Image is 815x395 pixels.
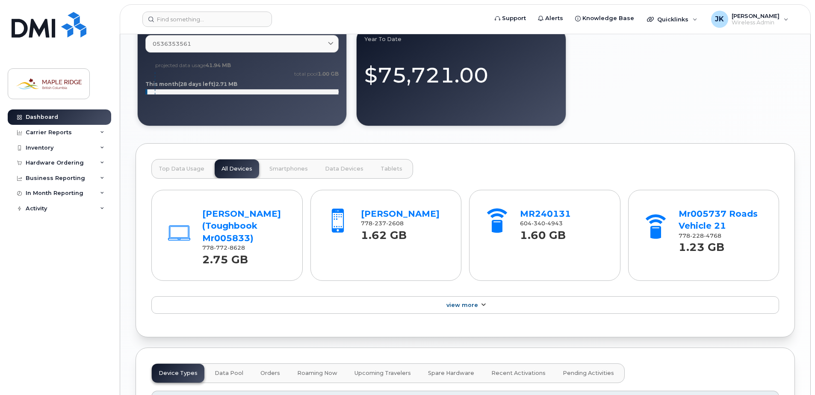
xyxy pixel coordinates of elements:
span: Wireless Admin [732,19,780,26]
span: Tablets [381,165,402,172]
span: Upcoming Travelers [354,370,411,377]
a: [PERSON_NAME] [361,209,440,219]
strong: 1.62 GB [361,224,407,242]
span: 4768 [704,233,721,239]
text: projected data usage [155,62,231,68]
span: Top Data Usage [159,165,204,172]
button: Tablets [374,159,409,178]
span: Spare Hardware [428,370,474,377]
a: Support [489,10,532,27]
div: Quicklinks [641,11,703,28]
strong: 1.60 GB [520,224,566,242]
span: 778 [202,245,245,251]
button: Top Data Usage [152,159,211,178]
span: Data Pool [215,370,243,377]
span: Quicklinks [657,16,688,23]
a: [PERSON_NAME] (Toughbook Mr005833) [202,209,281,243]
tspan: 2.71 MB [216,81,237,87]
span: 4943 [545,220,563,227]
tspan: (28 days left) [178,81,216,87]
span: 340 [532,220,545,227]
span: 604 [520,220,563,227]
a: MR240131 [520,209,571,219]
span: Pending Activities [563,370,614,377]
text: total pool [294,71,339,77]
span: Alerts [545,14,563,23]
a: 0536353561 [145,35,339,53]
div: James Kim [705,11,794,28]
span: [PERSON_NAME] [732,12,780,19]
span: 772 [214,245,227,251]
a: Alerts [532,10,569,27]
span: JK [715,14,724,24]
span: Roaming Now [297,370,337,377]
span: View More [446,302,478,308]
a: Mr005737 Roads Vehicle 21 [679,209,758,231]
span: 778 [679,233,721,239]
div: Year to Date [364,35,558,42]
span: 8628 [227,245,245,251]
button: Data Devices [318,159,370,178]
div: $75,721.00 [364,53,558,90]
strong: 1.23 GB [679,236,724,254]
input: Find something... [142,12,272,27]
tspan: This month [145,81,178,87]
span: Orders [260,370,280,377]
span: Data Devices [325,165,363,172]
strong: 2.75 GB [202,248,248,266]
button: Smartphones [263,159,315,178]
span: 778 [361,220,404,227]
span: 237 [372,220,386,227]
span: Smartphones [269,165,308,172]
a: View More [151,296,779,314]
span: Knowledge Base [582,14,634,23]
tspan: 1.00 GB [318,71,339,77]
span: Support [502,14,526,23]
span: 2608 [386,220,404,227]
span: 228 [690,233,704,239]
tspan: 41.94 MB [206,62,231,68]
span: 0536353561 [153,40,191,48]
span: Recent Activations [491,370,546,377]
a: Knowledge Base [569,10,640,27]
